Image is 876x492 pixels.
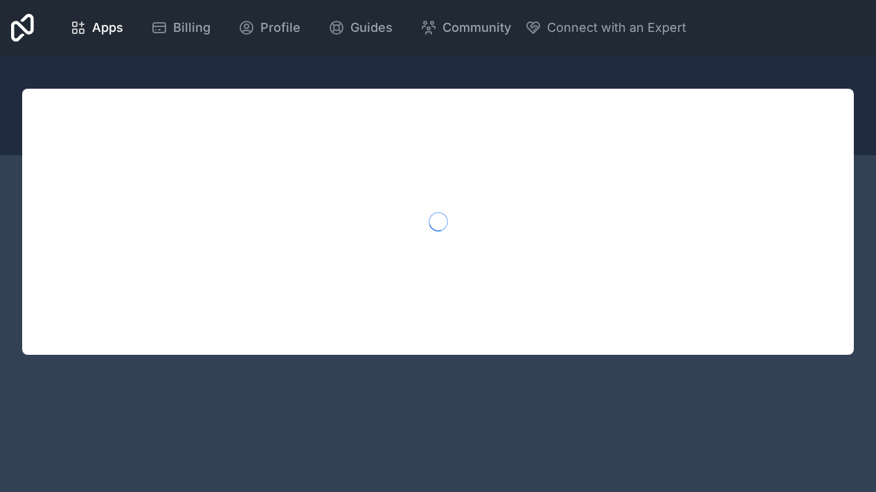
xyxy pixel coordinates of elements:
a: Guides [317,12,404,43]
button: Connect with an Expert [525,18,686,37]
a: Community [409,12,522,43]
span: Connect with an Expert [547,18,686,37]
span: Guides [350,18,393,37]
a: Billing [140,12,222,43]
a: Apps [59,12,134,43]
span: Profile [260,18,301,37]
span: Apps [92,18,123,37]
a: Profile [227,12,312,43]
span: Community [443,18,511,37]
span: Billing [173,18,211,37]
